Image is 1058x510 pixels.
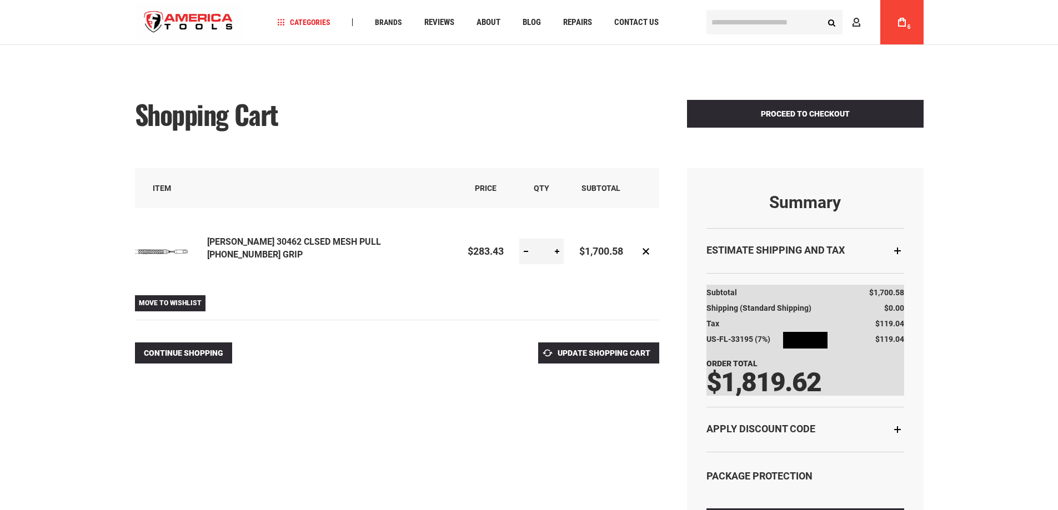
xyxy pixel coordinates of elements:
[135,94,278,134] span: Shopping Cart
[135,2,243,43] img: America Tools
[534,184,549,193] span: Qty
[472,15,505,30] a: About
[139,299,202,307] span: Move to Wishlist
[424,18,454,27] span: Reviews
[475,184,497,193] span: Price
[518,15,546,30] a: Blog
[135,295,205,311] a: Move to Wishlist
[370,15,407,30] a: Brands
[579,245,623,257] span: $1,700.58
[207,236,381,260] a: [PERSON_NAME] 30462 CLSED MESH PULL [PHONE_NUMBER] GRIP
[135,223,207,281] a: GREENLEE 30462 CLSED MESH PULL 33-01-026 GRIP
[563,18,592,27] span: Repairs
[609,15,664,30] a: Contact Us
[523,18,541,27] span: Blog
[144,349,223,357] span: Continue Shopping
[614,18,659,27] span: Contact Us
[783,332,828,349] img: Loading...
[135,2,243,43] a: store logo
[135,223,190,278] img: GREENLEE 30462 CLSED MESH PULL 33-01-026 GRIP
[375,18,402,26] span: Brands
[538,342,659,363] button: Update Shopping Cart
[272,15,335,30] a: Categories
[153,184,171,193] span: Item
[419,15,459,30] a: Reviews
[135,342,232,363] a: Continue Shopping
[468,245,504,257] span: $283.43
[706,469,904,483] div: Package Protection
[706,193,904,211] strong: Summary
[277,18,330,26] span: Categories
[761,109,850,118] span: Proceed to Checkout
[907,24,911,30] span: 6
[706,244,845,256] strong: Estimate Shipping and Tax
[477,18,500,27] span: About
[821,12,843,33] button: Search
[706,423,815,435] strong: Apply Discount Code
[558,15,597,30] a: Repairs
[558,349,650,357] span: Update Shopping Cart
[687,100,924,128] button: Proceed to Checkout
[581,184,620,193] span: Subtotal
